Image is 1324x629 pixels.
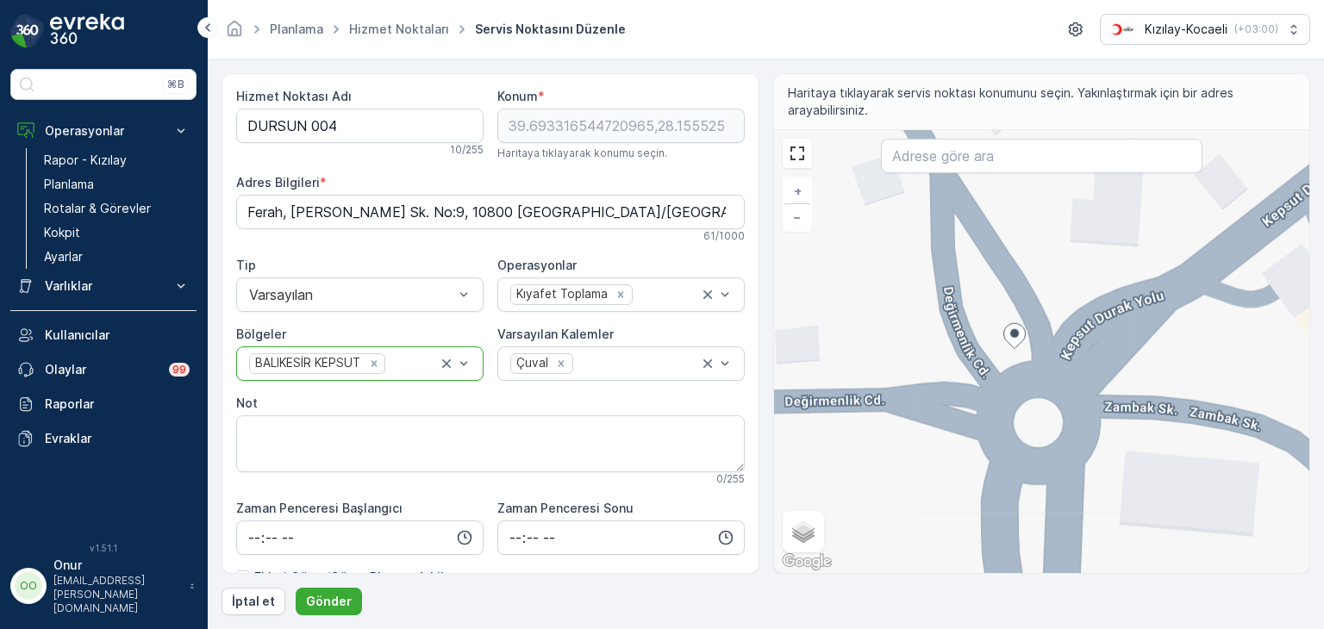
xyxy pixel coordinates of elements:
[10,318,197,352] a: Kullanıcılar
[611,287,630,302] div: Remove Kıyafet Toplama
[1234,22,1278,36] p: ( +03:00 )
[10,557,197,615] button: OOOnur[EMAIL_ADDRESS][PERSON_NAME][DOMAIN_NAME]
[296,588,362,615] button: Gönder
[10,543,197,553] span: v 1.51.1
[306,593,352,610] p: Gönder
[37,196,197,221] a: Rotalar & Görevler
[784,204,810,230] a: Uzaklaştır
[10,421,197,456] a: Evraklar
[225,26,244,40] a: Ana Sayfa
[45,361,159,378] p: Olaylar
[232,593,275,610] p: İptal et
[37,172,197,196] a: Planlama
[250,354,363,372] div: BALIKESİR KEPSUT
[236,175,320,190] label: Adres Bilgileri
[10,269,197,303] button: Varlıklar
[236,395,258,410] label: Not
[53,574,181,615] p: [EMAIL_ADDRESS][PERSON_NAME][DOMAIN_NAME]
[778,551,835,573] a: Bu bölgeyi Google Haritalar'da açın (yeni pencerede açılır)
[236,501,403,515] label: Zaman Penceresi Başlangıcı
[222,588,285,615] button: İptal et
[270,22,323,36] a: Planlama
[1145,21,1227,38] p: Kızılay-Kocaeli
[472,21,629,38] span: Servis Noktasını Düzenle
[497,501,634,515] label: Zaman Penceresi Sonu
[497,89,538,103] label: Konum
[50,14,124,48] img: logo_dark-DEwI_e13.png
[778,551,835,573] img: Google
[45,327,190,344] p: Kullanıcılar
[794,184,802,198] span: +
[784,513,822,551] a: Layers
[349,22,449,36] a: Hizmet Noktaları
[254,569,460,586] p: Ekleri Görev/Görev Planına dahil et
[236,258,256,272] label: Tip
[497,258,577,272] label: Operasyonlar
[450,143,484,157] p: 10 / 255
[10,114,197,148] button: Operasyonlar
[511,285,610,303] div: Kıyafet Toplama
[37,148,197,172] a: Rapor - Kızılay
[497,146,667,160] span: Haritaya tıklayarak konumu seçin.
[45,430,190,447] p: Evraklar
[1108,20,1138,39] img: k%C4%B1z%C4%B1lay_0jL9uU1.png
[45,395,190,413] p: Raporlar
[10,14,45,48] img: logo
[44,152,127,169] p: Rapor - Kızılay
[1100,14,1310,45] button: Kızılay-Kocaeli(+03:00)
[45,122,162,140] p: Operasyonlar
[881,139,1202,173] input: Adrese göre ara
[10,387,197,421] a: Raporlar
[10,352,197,387] a: Olaylar99
[788,84,1296,119] span: Haritaya tıklayarak servis noktası konumunu seçin. Yakınlaştırmak için bir adres arayabilirsiniz.
[45,277,162,295] p: Varlıklar
[44,200,151,217] p: Rotalar & Görevler
[784,178,810,204] a: Yakınlaştır
[44,248,83,265] p: Ayarlar
[497,327,614,341] label: Varsayılan Kalemler
[552,356,571,371] div: Remove Çuval
[15,572,42,600] div: OO
[236,89,352,103] label: Hizmet Noktası Adı
[172,363,186,377] p: 99
[365,356,384,371] div: Remove BALIKESİR KEPSUT
[716,472,745,486] p: 0 / 255
[703,229,745,243] p: 61 / 1000
[511,354,551,372] div: Çuval
[44,176,94,193] p: Planlama
[37,221,197,245] a: Kokpit
[793,209,802,224] span: −
[784,140,810,166] a: View Fullscreen
[167,78,184,91] p: ⌘B
[37,245,197,269] a: Ayarlar
[44,224,80,241] p: Kokpit
[236,327,286,341] label: Bölgeler
[53,557,181,574] p: Onur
